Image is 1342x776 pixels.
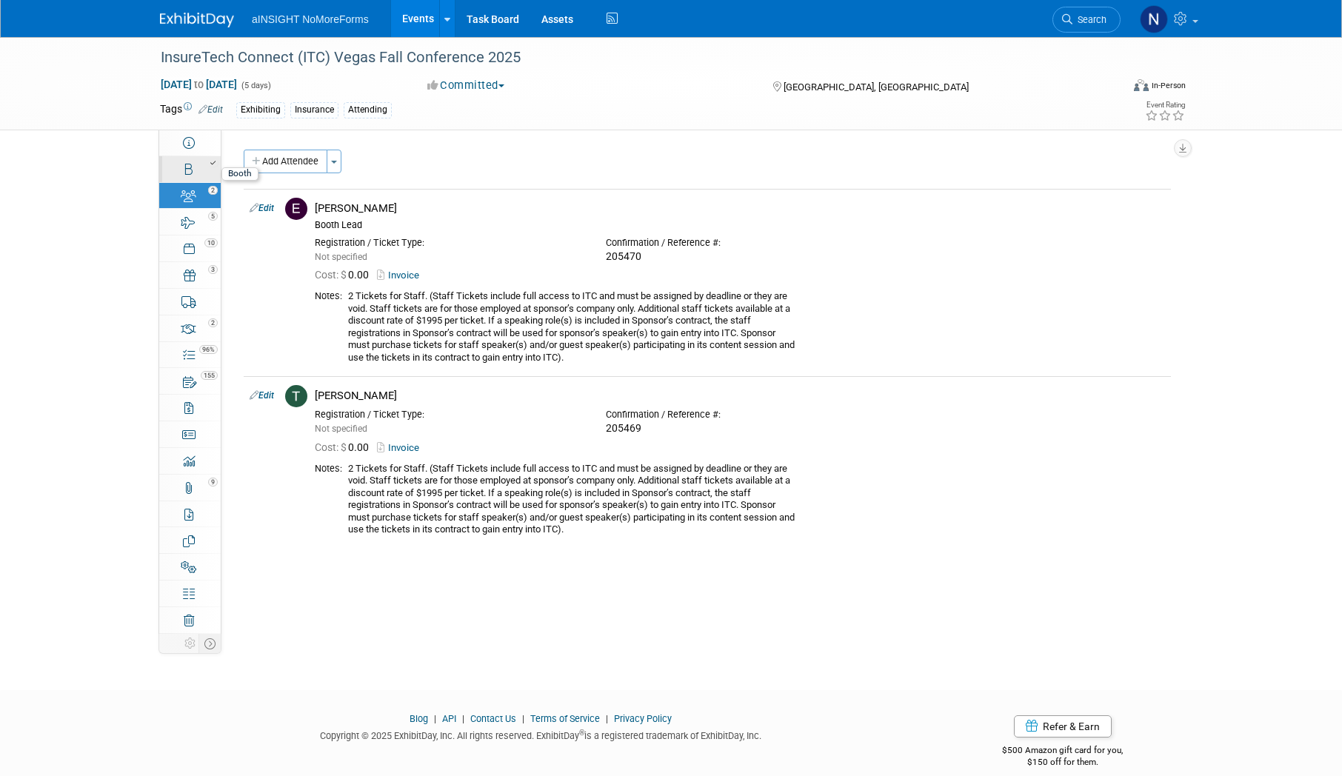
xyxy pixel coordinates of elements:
[458,713,468,724] span: |
[579,729,584,737] sup: ®
[606,237,875,249] div: Confirmation / Reference #:
[181,634,199,653] td: Personalize Event Tab Strip
[315,424,367,434] span: Not specified
[530,713,600,724] a: Terms of Service
[160,101,223,118] td: Tags
[518,713,528,724] span: |
[199,634,221,653] td: Toggle Event Tabs
[606,409,875,421] div: Confirmation / Reference #:
[315,389,1165,403] div: [PERSON_NAME]
[159,368,221,394] a: 155
[315,409,584,421] div: Registration / Ticket Type:
[614,713,672,724] a: Privacy Policy
[156,44,1098,71] div: InsureTech Connect (ITC) Vegas Fall Conference 2025
[377,270,425,281] a: Invoice
[422,78,510,93] button: Committed
[315,269,348,281] span: Cost: $
[204,238,218,247] span: 10
[1151,80,1186,91] div: In-Person
[1072,14,1106,25] span: Search
[944,756,1183,769] div: $150 off for them.
[208,265,218,274] span: 3
[315,463,342,475] div: Notes:
[159,475,221,501] a: 9
[208,212,218,221] span: 5
[159,183,221,209] a: 2
[315,441,348,453] span: Cost: $
[290,102,338,118] div: Insurance
[344,102,392,118] div: Attending
[430,713,440,724] span: |
[285,385,307,407] img: T.jpg
[208,318,218,327] span: 2
[160,78,238,91] span: [DATE] [DATE]
[160,726,921,743] div: Copyright © 2025 ExhibitDay, Inc. All rights reserved. ExhibitDay is a registered trademark of Ex...
[208,186,218,195] span: 2
[1033,77,1186,99] div: Event Format
[210,160,216,166] i: Booth reservation complete
[1145,101,1185,109] div: Event Rating
[159,235,221,261] a: 10
[944,735,1183,769] div: $500 Amazon gift card for you,
[160,13,234,27] img: ExhibitDay
[1134,79,1149,91] img: Format-Inperson.png
[606,250,875,264] div: 205470
[784,81,969,93] span: [GEOGRAPHIC_DATA], [GEOGRAPHIC_DATA]
[1052,7,1121,33] a: Search
[410,713,428,724] a: Blog
[244,150,327,173] button: Add Attendee
[1014,715,1112,737] a: Refer & Earn
[159,315,221,341] a: 2
[606,422,875,435] div: 205469
[250,390,274,401] a: Edit
[315,237,584,249] div: Registration / Ticket Type:
[315,269,375,281] span: 0.00
[377,442,425,453] a: Invoice
[236,102,285,118] div: Exhibiting
[602,713,612,724] span: |
[315,252,367,262] span: Not specified
[159,262,221,288] a: 3
[470,713,516,724] a: Contact Us
[315,219,1165,231] div: Booth Lead
[442,713,456,724] a: API
[192,78,206,90] span: to
[201,371,218,380] span: 155
[348,463,1165,536] div: 2 Tickets for Staff. (Staff Tickets include full access to ITC and must be assigned by deadline o...
[285,198,307,220] img: E.jpg
[1140,5,1168,33] img: Nichole Brown
[250,203,274,213] a: Edit
[199,345,218,354] span: 96%
[315,441,375,453] span: 0.00
[240,81,271,90] span: (5 days)
[208,478,218,486] span: 9
[198,104,223,115] a: Edit
[348,290,1165,364] div: 2 Tickets for Staff. (Staff Tickets include full access to ITC and must be assigned by deadline o...
[252,13,369,25] span: aINSIGHT NoMoreForms
[315,290,342,302] div: Notes:
[315,201,1165,215] div: [PERSON_NAME]
[159,342,221,368] a: 96%
[159,209,221,235] a: 5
